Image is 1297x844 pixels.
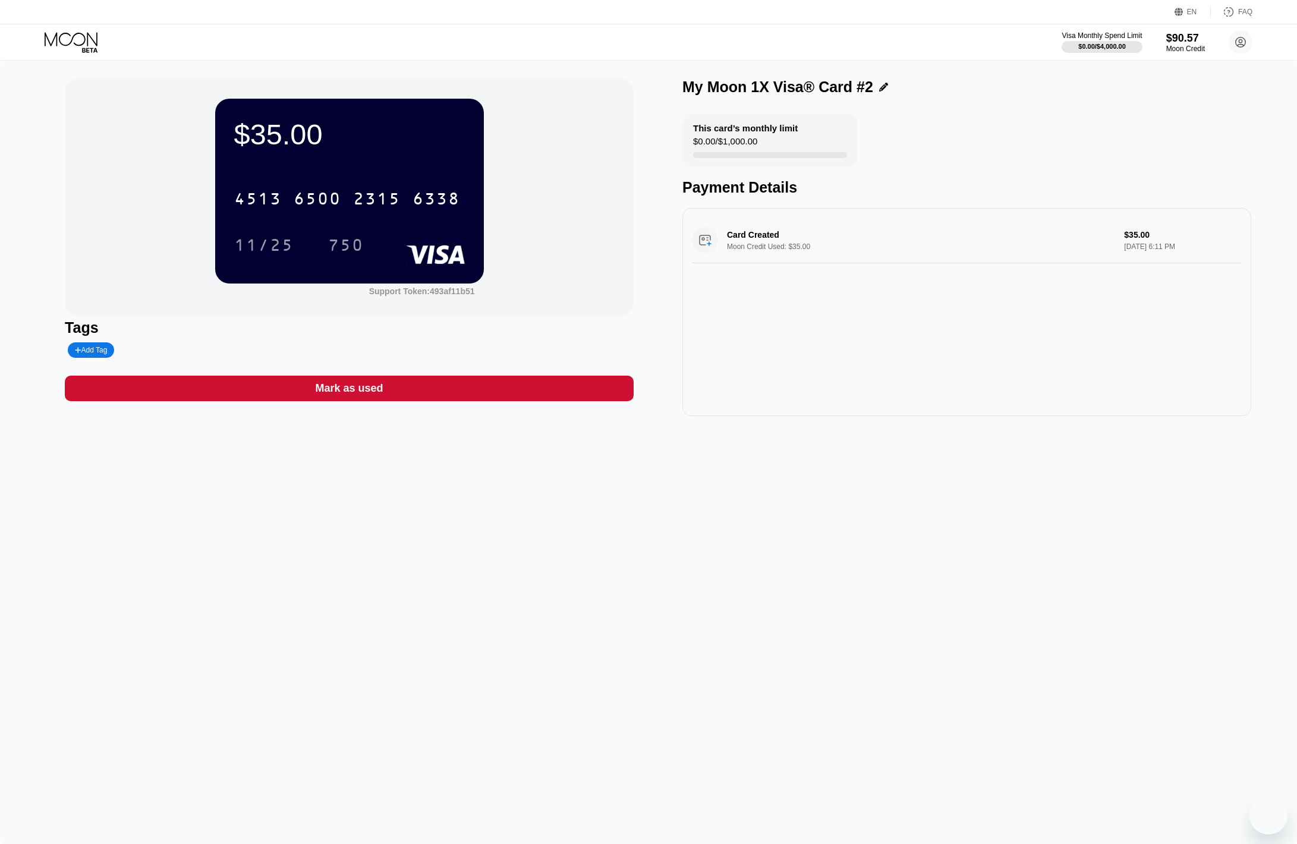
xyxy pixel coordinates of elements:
[225,230,303,260] div: 11/25
[1211,6,1252,18] div: FAQ
[369,286,475,296] div: Support Token:493af11b51
[1166,45,1205,53] div: Moon Credit
[693,123,798,133] div: This card’s monthly limit
[75,346,107,354] div: Add Tag
[693,136,757,152] div: $0.00 / $1,000.00
[1078,43,1126,50] div: $0.00 / $4,000.00
[294,191,341,210] div: 6500
[316,382,383,395] div: Mark as used
[1062,32,1142,53] div: Visa Monthly Spend Limit$0.00/$4,000.00
[227,184,467,213] div: 4513650023156338
[319,230,373,260] div: 750
[65,319,634,336] div: Tags
[682,78,873,96] div: My Moon 1X Visa® Card #2
[353,191,401,210] div: 2315
[1249,796,1287,834] iframe: Button to launch messaging window, conversation in progress
[328,237,364,256] div: 750
[413,191,460,210] div: 6338
[1187,8,1197,16] div: EN
[682,179,1251,196] div: Payment Details
[1175,6,1211,18] div: EN
[1166,32,1205,53] div: $90.57Moon Credit
[1166,32,1205,45] div: $90.57
[65,376,634,401] div: Mark as used
[68,342,114,358] div: Add Tag
[369,286,475,296] div: Support Token: 493af11b51
[1062,32,1142,40] div: Visa Monthly Spend Limit
[1238,8,1252,16] div: FAQ
[234,237,294,256] div: 11/25
[234,118,465,151] div: $35.00
[234,191,282,210] div: 4513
